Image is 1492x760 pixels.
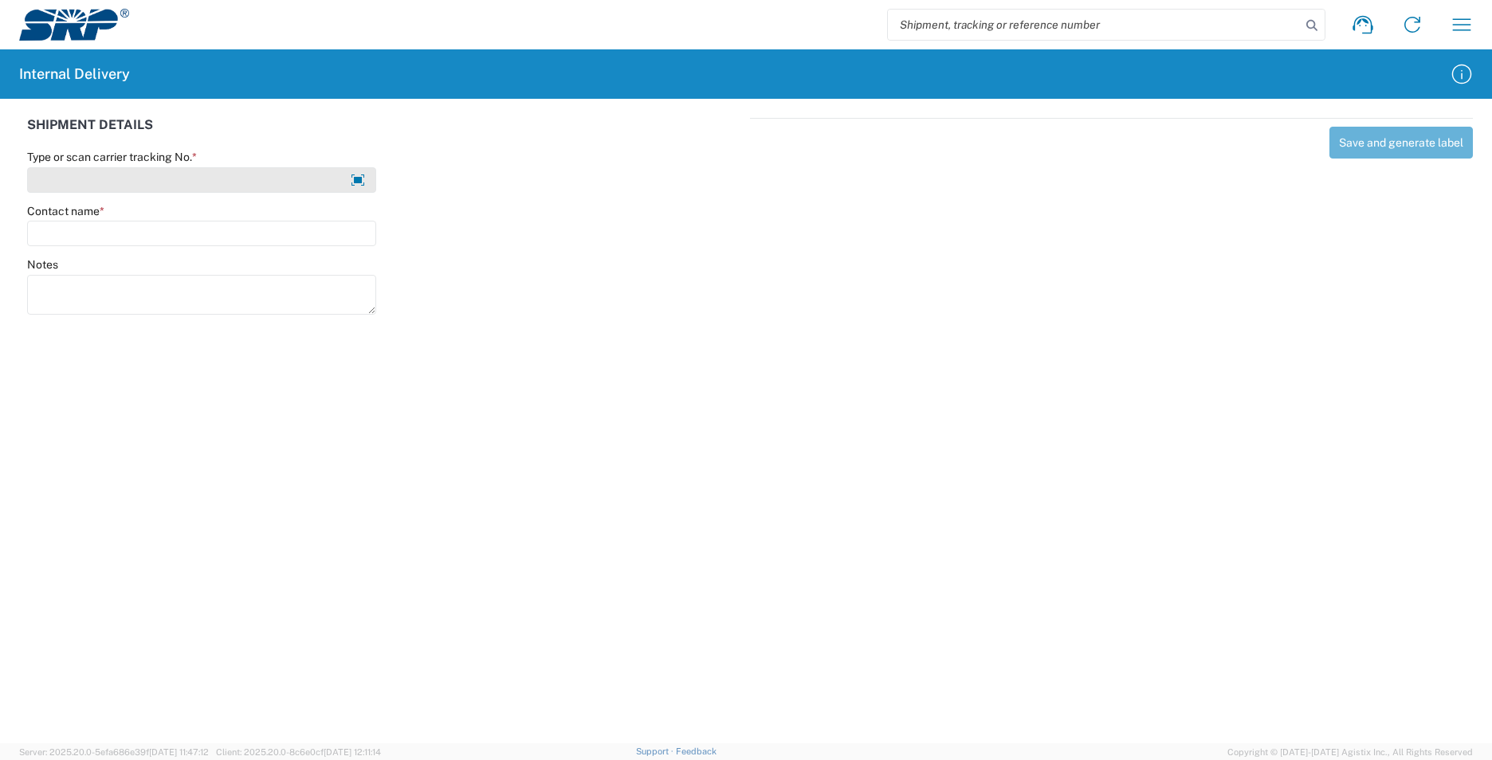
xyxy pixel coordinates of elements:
[636,746,676,756] a: Support
[888,10,1301,40] input: Shipment, tracking or reference number
[149,747,209,757] span: [DATE] 11:47:12
[1227,745,1473,759] span: Copyright © [DATE]-[DATE] Agistix Inc., All Rights Reserved
[27,150,197,164] label: Type or scan carrier tracking No.
[27,257,58,272] label: Notes
[324,747,381,757] span: [DATE] 12:11:14
[27,118,742,150] div: SHIPMENT DETAILS
[27,204,104,218] label: Contact name
[19,9,129,41] img: srp
[19,65,130,84] h2: Internal Delivery
[19,747,209,757] span: Server: 2025.20.0-5efa686e39f
[676,746,717,756] a: Feedback
[216,747,381,757] span: Client: 2025.20.0-8c6e0cf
